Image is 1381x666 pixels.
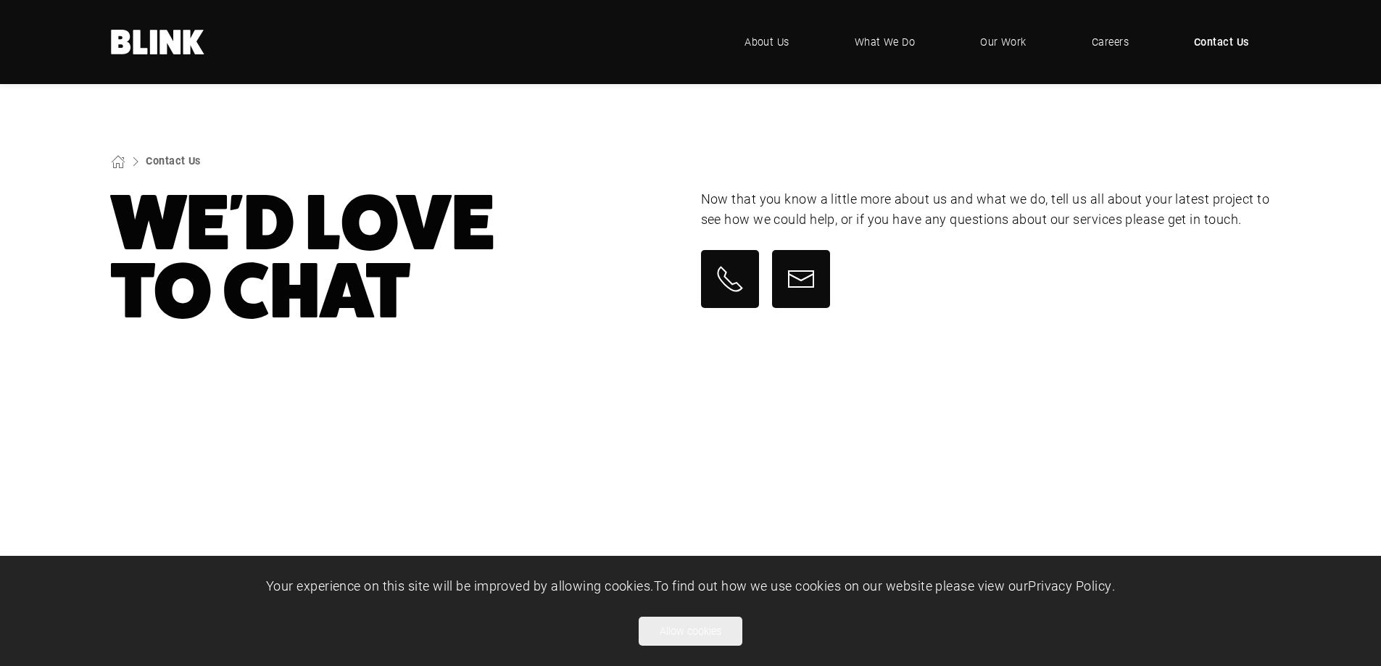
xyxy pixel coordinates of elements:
[1092,34,1129,50] span: Careers
[701,189,1271,230] p: Now that you know a little more about us and what we do, tell us all about your latest project to...
[146,154,201,167] a: Contact Us
[833,20,937,64] a: What We Do
[1070,20,1150,64] a: Careers
[639,617,742,646] button: Allow cookies
[111,189,681,325] h1: We'd Love To Chat
[1194,34,1249,50] span: Contact Us
[111,30,205,54] a: Home
[980,34,1027,50] span: Our Work
[745,34,789,50] span: About Us
[855,34,916,50] span: What We Do
[723,20,811,64] a: About Us
[266,577,1115,594] span: Your experience on this site will be improved by allowing cookies. To find out how we use cookies...
[1028,577,1111,594] a: Privacy Policy
[1172,20,1271,64] a: Contact Us
[958,20,1048,64] a: Our Work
